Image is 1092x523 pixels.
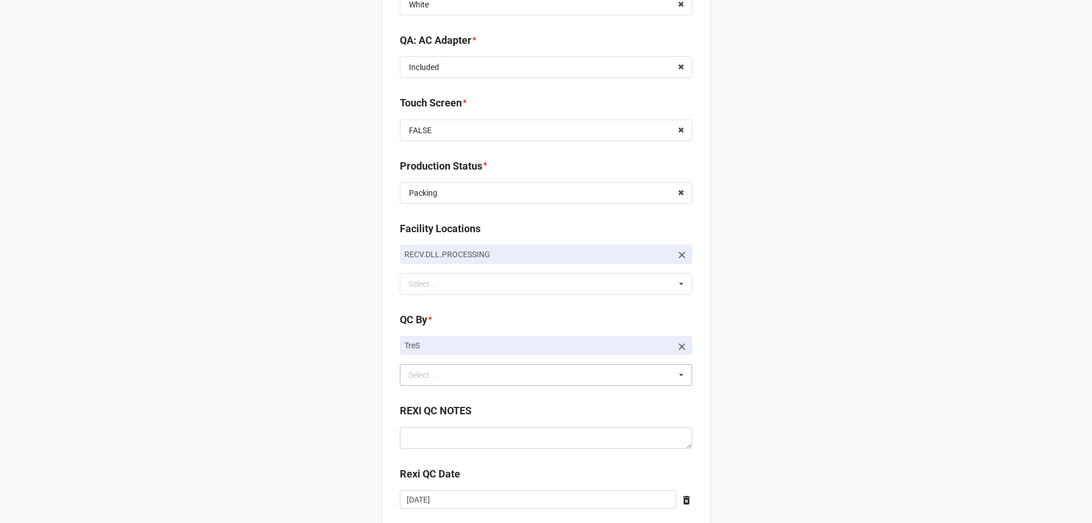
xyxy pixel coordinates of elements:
[400,32,471,48] label: QA: AC Adapter
[406,369,454,382] div: Select ...
[409,1,429,9] div: White
[400,403,471,419] label: REXI QC NOTES
[400,95,462,111] label: Touch Screen
[409,126,432,134] div: FALSE
[409,63,439,71] div: Included
[400,221,481,237] label: Facility Locations
[400,312,427,328] label: QC By
[400,490,676,509] input: Date
[400,158,482,174] label: Production Status
[404,249,672,260] p: RECV.DLL.PROCESSING
[406,277,454,290] div: Select ...
[404,340,672,351] p: TreS
[400,466,460,482] label: Rexi QC Date
[409,189,437,197] div: Packing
